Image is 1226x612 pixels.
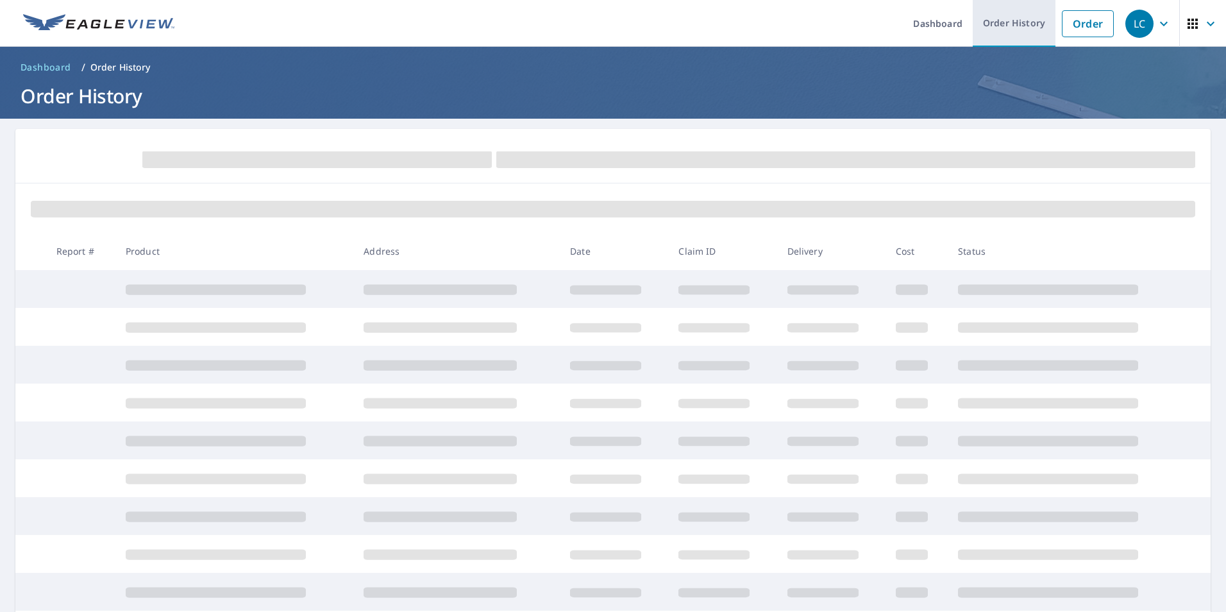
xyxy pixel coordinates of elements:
[15,83,1211,109] h1: Order History
[353,232,560,270] th: Address
[886,232,948,270] th: Cost
[90,61,151,74] p: Order History
[21,61,71,74] span: Dashboard
[15,57,76,78] a: Dashboard
[115,232,354,270] th: Product
[560,232,668,270] th: Date
[1062,10,1114,37] a: Order
[81,60,85,75] li: /
[15,57,1211,78] nav: breadcrumb
[46,232,115,270] th: Report #
[948,232,1186,270] th: Status
[1125,10,1154,38] div: LC
[777,232,886,270] th: Delivery
[668,232,777,270] th: Claim ID
[23,14,174,33] img: EV Logo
